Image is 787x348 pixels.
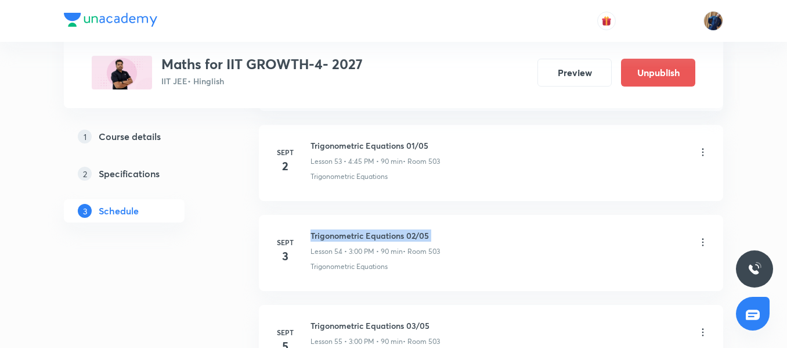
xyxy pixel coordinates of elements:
p: • Room 503 [403,156,440,167]
p: Trigonometric Equations [311,261,388,272]
h4: 3 [273,247,297,265]
p: Lesson 53 • 4:45 PM • 90 min [311,156,403,167]
button: avatar [597,12,616,30]
a: Company Logo [64,13,157,30]
p: 1 [78,130,92,143]
img: Company Logo [64,13,157,27]
h6: Sept [273,327,297,338]
h5: Specifications [99,167,160,181]
h6: Trigonometric Equations 01/05 [311,139,440,152]
button: Unpublish [621,59,695,87]
img: ttu [748,262,761,276]
p: Lesson 55 • 3:00 PM • 90 min [311,336,403,347]
img: Sudipto roy [703,11,723,31]
h6: Trigonometric Equations 02/05 [311,229,440,242]
a: 1Course details [64,125,222,148]
p: Trigonometric Equations [311,171,388,182]
p: 2 [78,167,92,181]
p: Lesson 54 • 3:00 PM • 90 min [311,246,403,257]
h6: Sept [273,237,297,247]
p: • Room 503 [403,336,440,347]
img: avatar [601,16,612,26]
p: • Room 503 [403,246,440,257]
h5: Schedule [99,204,139,218]
h5: Course details [99,130,161,143]
a: 2Specifications [64,162,222,185]
h4: 2 [273,157,297,175]
p: 3 [78,204,92,218]
h6: Trigonometric Equations 03/05 [311,320,440,332]
img: A9B12460-A073-4485-AC16-654901B31904_plus.png [92,56,152,89]
h3: Maths for IIT GROWTH-4- 2027 [161,56,363,73]
h6: Sept [273,147,297,157]
button: Preview [537,59,612,87]
p: IIT JEE • Hinglish [161,75,363,87]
